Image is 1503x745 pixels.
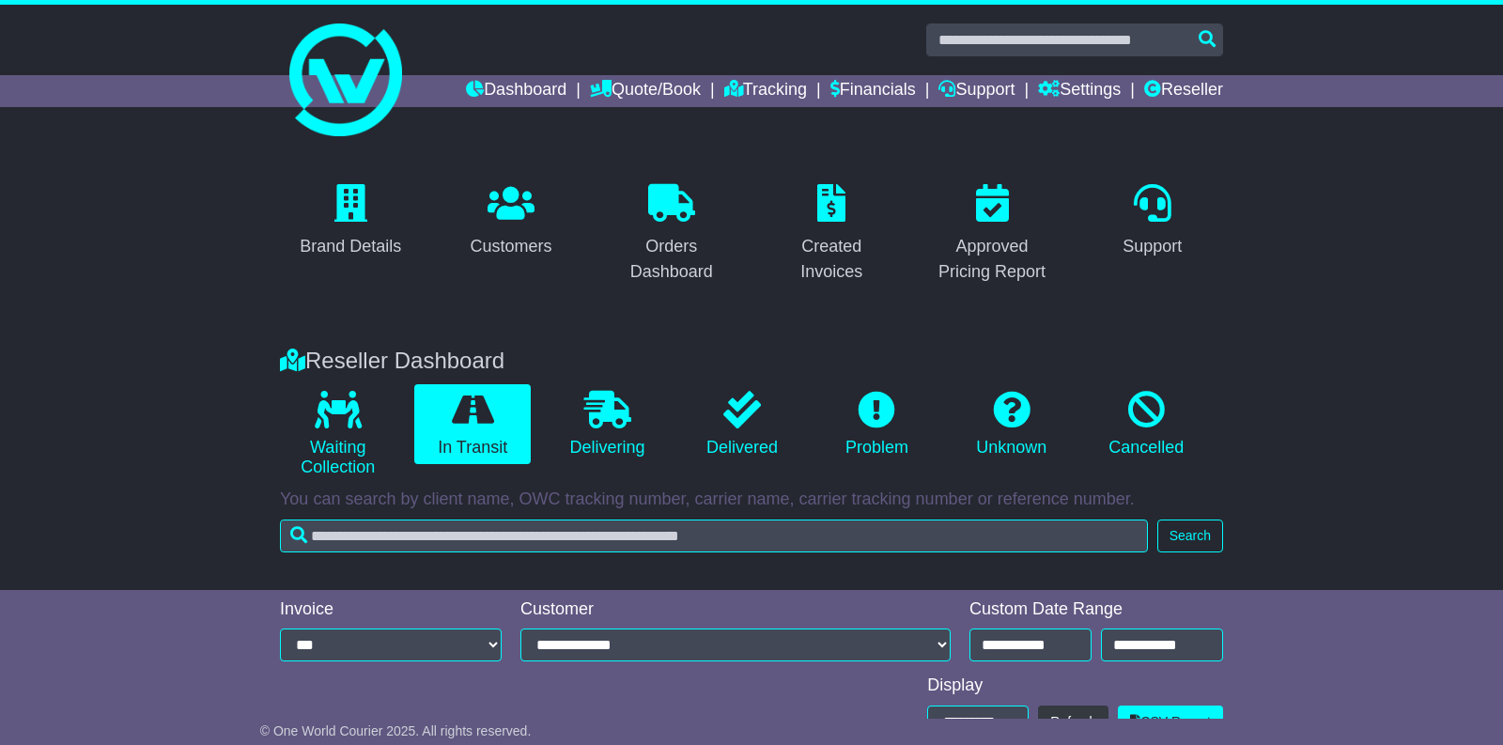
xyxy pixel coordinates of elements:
a: Dashboard [466,75,566,107]
div: Brand Details [300,234,401,259]
a: Created Invoices [761,178,903,291]
button: Search [1157,520,1223,552]
a: Waiting Collection [280,384,395,485]
div: Display [927,675,1223,696]
div: Orders Dashboard [612,234,730,285]
a: Delivering [550,384,665,465]
a: Support [1110,178,1194,266]
a: Approved Pricing Report [922,178,1063,291]
div: Customer [520,599,951,620]
a: Customers [457,178,564,266]
div: Invoice [280,599,502,620]
a: Unknown [953,384,1069,465]
button: Refresh [1038,706,1108,738]
div: Approved Pricing Report [934,234,1051,285]
a: Cancelled [1089,384,1204,465]
a: Delivered [684,384,799,465]
div: Customers [470,234,551,259]
a: Settings [1038,75,1121,107]
a: Reseller [1144,75,1223,107]
a: Tracking [724,75,807,107]
a: CSV Report [1118,706,1223,738]
p: You can search by client name, OWC tracking number, carrier name, carrier tracking number or refe... [280,489,1223,510]
div: Custom Date Range [969,599,1223,620]
a: Financials [830,75,916,107]
a: Brand Details [287,178,413,266]
a: Orders Dashboard [600,178,742,291]
div: Reseller Dashboard [271,348,1232,375]
div: Support [1123,234,1182,259]
span: © One World Courier 2025. All rights reserved. [260,723,532,738]
a: Support [938,75,1015,107]
a: Problem [819,384,935,465]
a: In Transit [414,384,530,465]
div: Created Invoices [773,234,891,285]
a: Quote/Book [590,75,701,107]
